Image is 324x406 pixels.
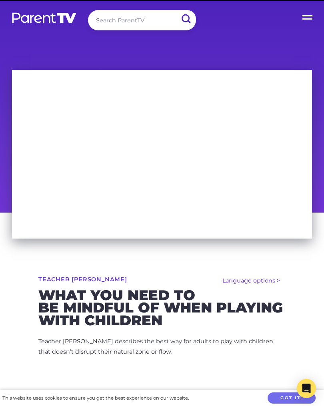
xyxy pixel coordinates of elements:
[38,338,273,355] span: Teacher [PERSON_NAME] describes the best way for adults to play with children that doesn’t disrup...
[38,277,127,282] a: Teacher [PERSON_NAME]
[297,379,316,398] div: Open Intercom Messenger
[268,392,316,404] button: Got it!
[2,394,189,402] div: This website uses cookies to ensure you get the best experience on our website.
[88,10,196,30] input: Search ParentTV
[38,289,286,327] h2: What you need to be mindful of when playing with children
[11,12,77,24] img: parenttv-logo-white.4c85aaf.svg
[175,10,196,28] input: Submit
